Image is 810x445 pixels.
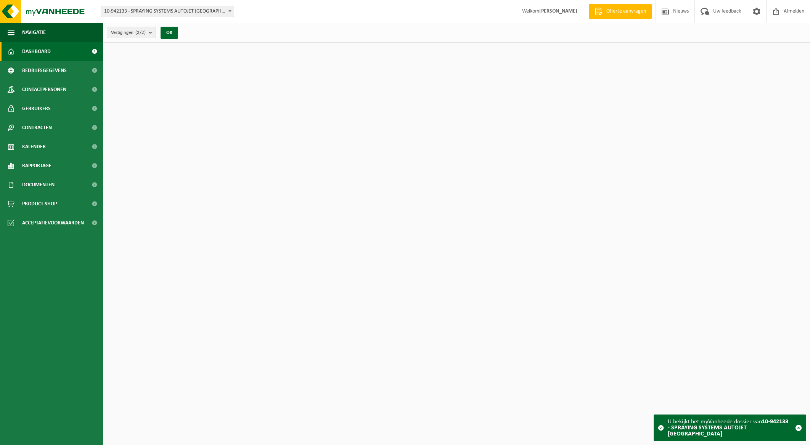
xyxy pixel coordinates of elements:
[22,156,51,175] span: Rapportage
[589,4,652,19] a: Offerte aanvragen
[22,23,46,42] span: Navigatie
[22,213,84,232] span: Acceptatievoorwaarden
[101,6,234,17] span: 10-942133 - SPRAYING SYSTEMS AUTOJET EUROPE
[22,137,46,156] span: Kalender
[668,415,791,441] div: U bekijkt het myVanheede dossier van
[22,99,51,118] span: Gebruikers
[107,27,156,38] button: Vestigingen(2/2)
[111,27,146,38] span: Vestigingen
[22,80,66,99] span: Contactpersonen
[22,61,67,80] span: Bedrijfsgegevens
[22,175,55,194] span: Documenten
[22,118,52,137] span: Contracten
[161,27,178,39] button: OK
[135,30,146,35] count: (2/2)
[604,8,648,15] span: Offerte aanvragen
[22,194,57,213] span: Product Shop
[668,419,788,437] strong: 10-942133 - SPRAYING SYSTEMS AUTOJET [GEOGRAPHIC_DATA]
[22,42,51,61] span: Dashboard
[539,8,577,14] strong: [PERSON_NAME]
